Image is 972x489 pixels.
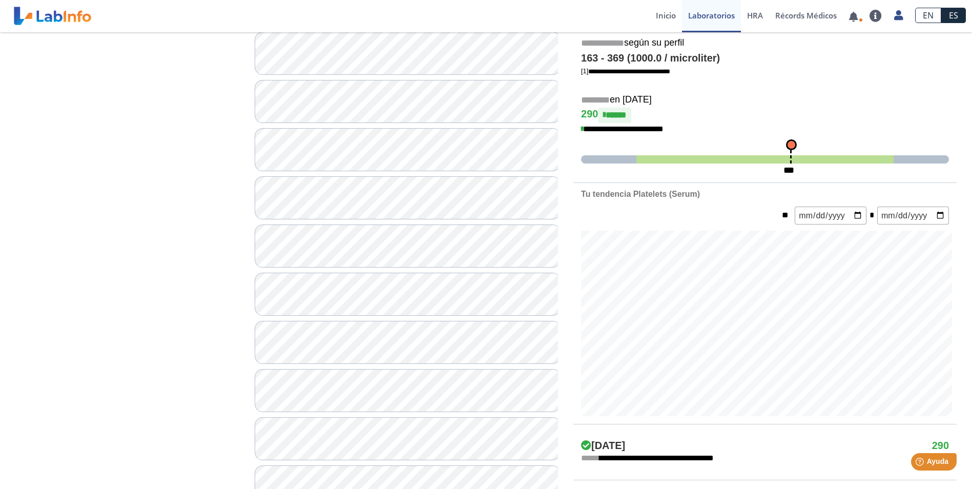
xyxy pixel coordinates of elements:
input: mm/dd/yyyy [795,207,866,225]
a: EN [915,8,941,23]
h5: en [DATE] [581,94,949,106]
h5: según su perfil [581,37,949,49]
span: HRA [747,10,763,21]
h4: 163 - 369 (1000.0 / microliter) [581,52,949,65]
h4: 290 [932,440,949,452]
a: [1] [581,67,670,75]
h4: 290 [581,108,949,123]
iframe: Help widget launcher [881,449,961,478]
h4: [DATE] [581,440,625,452]
input: mm/dd/yyyy [877,207,949,225]
a: ES [941,8,966,23]
b: Tu tendencia Platelets (Serum) [581,190,700,198]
